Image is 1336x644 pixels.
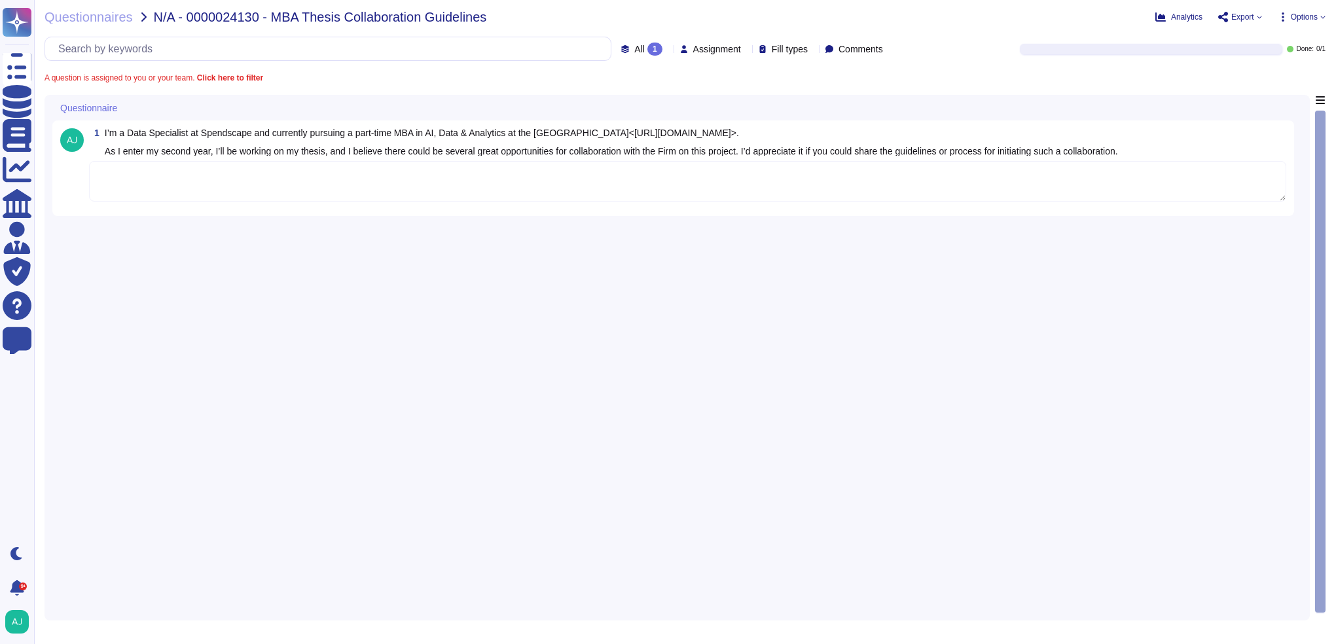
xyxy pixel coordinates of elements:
button: Analytics [1155,12,1202,22]
span: All [634,45,645,54]
b: Click here to filter [194,73,263,82]
span: Options [1291,13,1318,21]
span: 0 / 1 [1316,46,1326,52]
span: Comments [839,45,883,54]
span: N/A - 0000024130 - MBA Thesis Collaboration Guidelines [154,10,487,24]
span: Fill types [772,45,808,54]
img: user [5,610,29,634]
span: 1 [89,128,99,137]
span: Questionnaires [45,10,133,24]
span: Questionnaire [60,103,117,113]
div: 1 [647,43,662,56]
button: user [3,607,38,636]
span: Analytics [1171,13,1202,21]
span: A question is assigned to you or your team. [45,74,263,82]
div: 9+ [19,582,27,590]
span: Export [1231,13,1254,21]
span: Done: [1296,46,1314,52]
input: Search by keywords [52,37,611,60]
img: user [60,128,84,152]
span: Assignment [693,45,741,54]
